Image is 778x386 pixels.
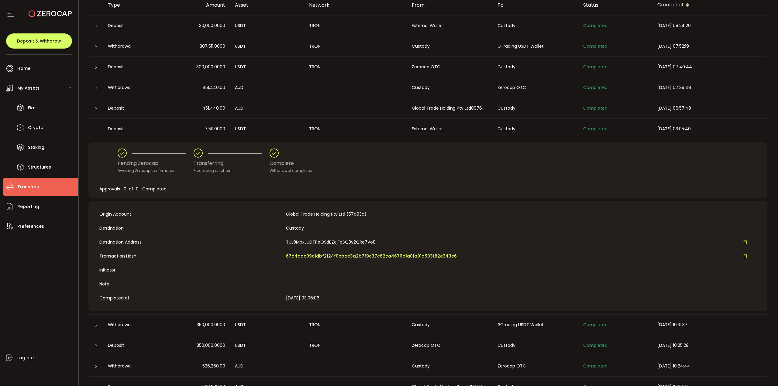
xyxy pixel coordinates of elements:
span: Note [99,281,283,287]
span: [DATE] 10:31:37 [657,322,687,328]
div: Zerocap OTC [407,342,493,349]
div: Status [578,2,652,9]
div: Custody [407,321,493,328]
div: 聊天小组件 [707,320,778,386]
div: Deposit [103,125,162,132]
div: USDT [230,63,304,70]
div: Custody [493,125,578,132]
div: Withdrawal completed [270,168,312,174]
span: 526,260.00 [202,363,225,370]
div: Custody [493,342,578,349]
div: Transferring [194,158,270,169]
div: Zerocap OTC [493,363,578,370]
span: Deposit & Withdraw [17,39,61,43]
div: Amount [162,2,230,9]
div: Deposit [103,63,162,70]
div: TRON [304,43,407,50]
div: USDT [230,125,304,132]
div: Zerocap OTC [493,84,578,91]
span: 451,440.00 [202,105,225,112]
span: Completed [583,363,608,369]
span: [DATE] 07:52:19 [657,43,689,49]
div: AUD [230,105,304,112]
div: GTrading USDT Wallet [493,321,578,328]
div: USDT [230,43,304,50]
span: TUL9MpxJuDTPeQSdBZcjFpSQ3y2QRe7Vo8 [286,239,376,245]
span: Structures [28,163,51,172]
div: External Wallet [407,125,493,132]
span: Completed [583,105,608,111]
span: Completed [583,43,608,49]
div: Deposit [103,22,162,29]
div: Pending Zerocap [118,158,194,169]
div: Asset [230,2,304,9]
span: Approvals 0 of 0 Completed [99,186,167,192]
button: Deposit & Withdraw [6,33,72,49]
span: Completed [583,342,608,348]
span: 67d4ddc09c1dbf2124f0cbae3a2b7f9c37c62ca4670b1a01a91d503f82e343e6 [286,253,457,259]
span: - [286,281,288,287]
div: Processing on chain [194,168,270,174]
div: Withdrawal [103,43,162,50]
div: Complete [270,158,312,169]
div: Type [103,2,162,9]
div: External Wallet [407,22,493,29]
span: Fiat [28,104,36,112]
div: Custody [493,105,578,112]
span: Home [17,64,30,73]
div: TRON [304,22,407,29]
span: Initiator [99,267,283,273]
span: Completed [583,64,608,70]
div: AUD [230,363,304,370]
span: [DATE] 07:40:44 [657,64,692,70]
div: AUD [230,84,304,91]
div: USDT [230,321,304,328]
span: Transfers [17,183,39,191]
span: [DATE] 07:39:48 [657,84,691,91]
div: Custody [407,363,493,370]
span: Completed [583,322,608,328]
div: Custody [493,22,578,29]
div: Custody [493,63,578,70]
span: 300,000.0000 [196,63,225,70]
span: Completed at [99,295,283,301]
div: TRON [304,125,407,132]
span: Completed [583,126,608,132]
span: Preferences [17,222,44,231]
span: Transaction Hash [99,253,283,259]
div: TRON [304,321,407,328]
span: 350,000.0000 [197,321,225,328]
span: Global Trade Holding Pty Ltd (57a93c) [286,211,367,217]
div: USDT [230,22,304,29]
span: [DATE] 03:06:06 [286,295,319,301]
span: [DATE] 06:57:49 [657,105,691,111]
span: 30,000.0000 [199,22,225,29]
div: GTrading USDT Wallet [493,43,578,50]
div: TRON [304,342,407,349]
div: Withdrawal [103,321,162,328]
span: Destination [99,225,283,231]
div: Deposit [103,105,162,112]
span: Reporting [17,202,39,211]
span: Completed [583,22,608,29]
span: [DATE] 03:05:40 [657,126,691,132]
span: My Assets [17,84,40,93]
div: Zerocap OTC [407,63,493,70]
div: Network [304,2,407,9]
span: [DATE] 10:24:44 [657,363,690,369]
div: Global Trade Holding Pty Ltd8976 [407,105,493,112]
div: Custody [407,43,493,50]
span: Staking [28,143,44,152]
div: Awaiting Zerocap confirmation [118,168,194,174]
span: [DATE] 08:24:20 [657,22,691,29]
div: Deposit [103,342,162,349]
span: Custody [286,225,304,231]
span: 307,511.0000 [200,43,225,50]
div: Withdrawal [103,84,162,91]
span: 451,440.00 [202,84,225,91]
iframe: Chat Widget [707,320,778,386]
span: Origin Account [99,211,283,217]
div: TRON [304,63,407,70]
div: To [493,2,578,9]
span: Completed [583,84,608,91]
